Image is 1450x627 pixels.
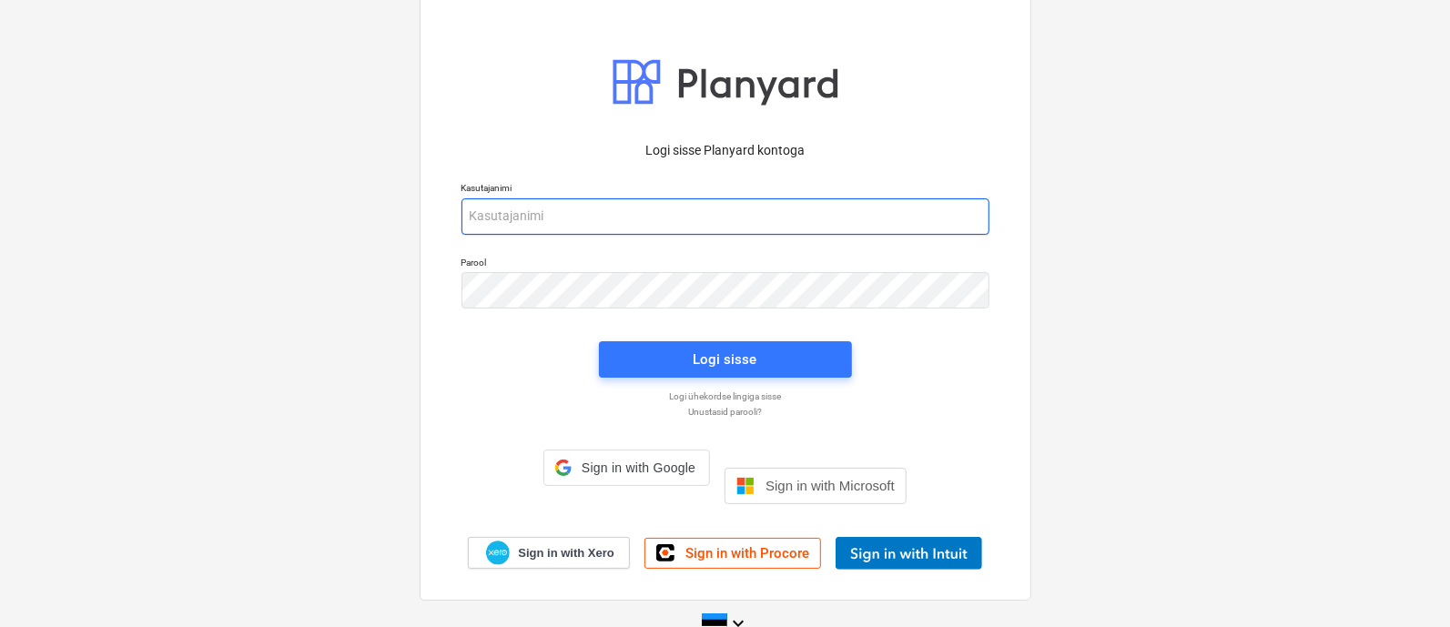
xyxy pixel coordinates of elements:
a: Unustasid parooli? [452,406,999,418]
a: Sign in with Procore [644,538,821,569]
p: Logi sisse Planyard kontoga [461,141,989,160]
button: Logi sisse [599,341,852,378]
span: Sign in with Procore [685,545,809,561]
p: Kasutajanimi [461,182,989,197]
iframe: Sign in with Google Button [534,484,719,524]
span: Sign in with Google [579,460,698,475]
span: Sign in with Xero [518,545,613,561]
a: Logi ühekordse lingiga sisse [452,390,999,402]
img: Xero logo [486,541,510,565]
div: Sign in with Google [543,450,710,486]
a: Sign in with Xero [468,537,630,569]
span: Sign in with Microsoft [766,478,895,493]
input: Kasutajanimi [461,198,989,235]
p: Parool [461,257,989,272]
img: Microsoft logo [736,477,755,495]
div: Logi sisse [694,348,757,371]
